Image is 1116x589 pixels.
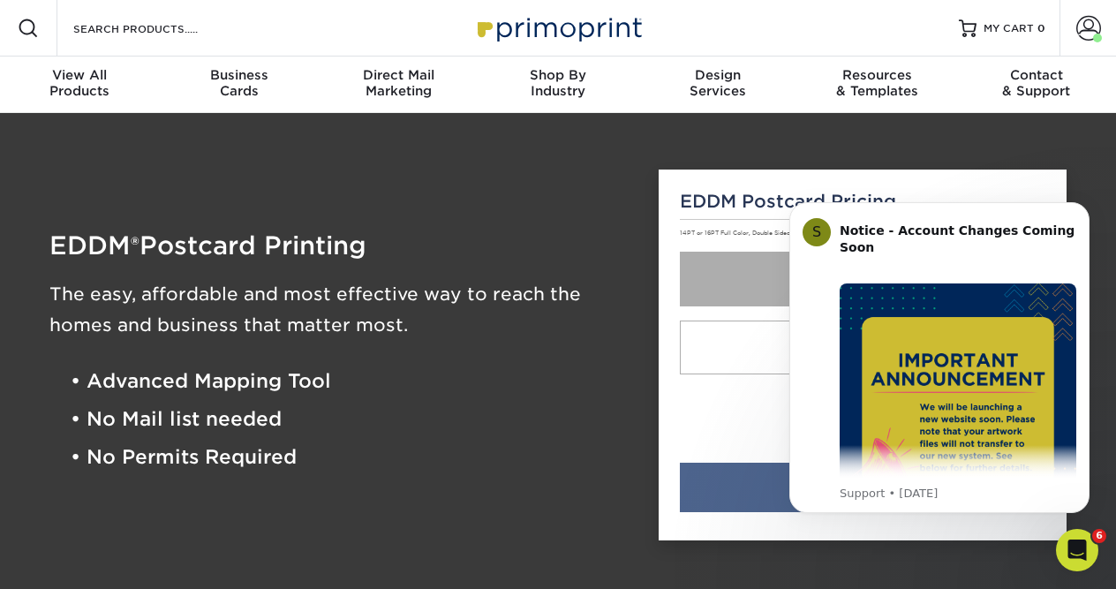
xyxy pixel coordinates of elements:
a: DesignServices [637,57,797,113]
div: Industry [479,67,638,99]
div: Marketing [319,67,479,99]
a: BusinessCards [160,57,320,113]
span: Contact [956,67,1116,83]
span: Design [637,67,797,83]
li: • No Mail list needed [71,400,632,438]
small: 14PT or 16PT Full Color, Double Sided [680,230,790,237]
span: MY CART [984,21,1034,36]
a: Start My Order [680,463,1046,512]
span: 6 [1092,529,1106,543]
li: • No Permits Required [71,439,632,477]
div: Services [637,67,797,99]
div: & Support [956,67,1116,99]
a: Resources& Templates [797,57,957,113]
a: 1,000 [680,321,1046,375]
h3: The easy, affordable and most effective way to reach the homes and business that matter most. [49,279,632,341]
iframe: Intercom notifications message [763,176,1116,541]
span: ® [131,232,139,258]
a: 6.5" X 8" [680,252,1046,306]
iframe: Intercom live chat [1056,529,1098,571]
h1: EDDM Postcard Printing [49,233,632,258]
input: SEARCH PRODUCTS..... [72,18,244,39]
img: Primoprint [470,9,646,47]
span: 0 [1037,22,1045,34]
div: & Templates [797,67,957,99]
a: Direct MailMarketing [319,57,479,113]
span: Shop By [479,67,638,83]
li: • Advanced Mapping Tool [71,362,632,400]
a: Shop ByIndustry [479,57,638,113]
iframe: Google Customer Reviews [4,535,150,583]
span: Business [160,67,320,83]
h5: EDDM Postcard Pricing [680,191,1046,212]
span: Resources [797,67,957,83]
div: Cards [160,67,320,99]
a: Contact& Support [956,57,1116,113]
span: Direct Mail [319,67,479,83]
